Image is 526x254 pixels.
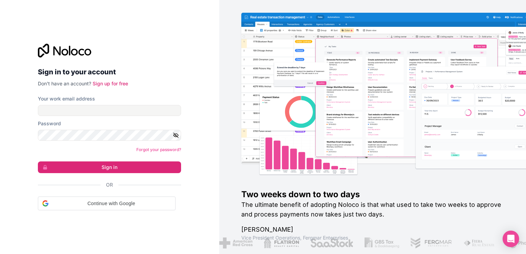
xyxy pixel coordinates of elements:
button: Sign in [38,161,181,173]
input: Email address [38,105,181,116]
h2: Sign in to your account [38,66,181,78]
img: /assets/fiera-fwj2N5v4.png [462,237,494,248]
img: /assets/saastock-C6Zbiodz.png [309,237,352,248]
input: Password [38,130,181,141]
a: Sign up for free [93,81,128,86]
div: Open Intercom Messenger [503,231,519,247]
span: Or [106,181,113,188]
h1: Vice President Operations , Fergmar Enterprises [241,234,504,241]
label: Password [38,120,61,127]
img: /assets/gbstax-C-GtDUiK.png [363,237,398,248]
a: Forgot your password? [136,147,181,152]
label: Your work email address [38,95,95,102]
span: Don't have an account? [38,81,91,86]
div: Continue with Google [38,197,176,210]
h1: [PERSON_NAME] [241,225,504,234]
img: /assets/fergmar-CudnrXN5.png [409,237,451,248]
img: /assets/american-red-cross-BAupjrZR.png [218,237,251,248]
h1: Two weeks down to two days [241,189,504,200]
span: Continue with Google [51,200,171,207]
h2: The ultimate benefit of adopting Noloco is that what used to take two weeks to approve and proces... [241,200,504,219]
img: /assets/flatiron-C8eUkumj.png [262,237,298,248]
